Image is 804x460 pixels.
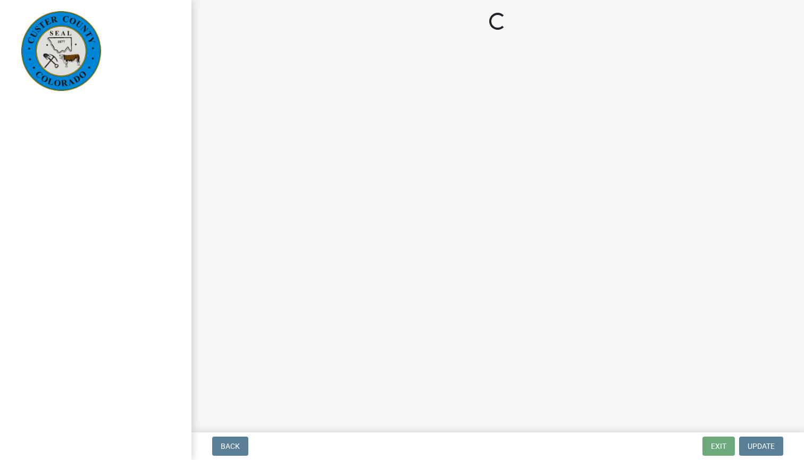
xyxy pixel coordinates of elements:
[748,442,775,450] span: Update
[702,437,735,456] button: Exit
[739,437,783,456] button: Update
[212,437,248,456] button: Back
[21,11,101,91] img: Custer County, Colorado
[221,442,240,450] span: Back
